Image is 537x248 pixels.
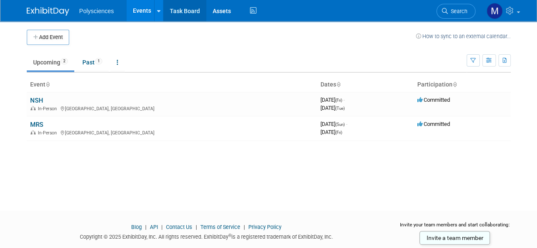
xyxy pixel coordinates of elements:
span: 1 [95,58,102,64]
th: Event [27,78,317,92]
span: [DATE] [321,129,342,135]
a: Terms of Service [200,224,240,230]
a: Sort by Event Name [45,81,50,88]
span: [DATE] [321,105,345,111]
span: [DATE] [321,97,345,103]
a: Sort by Start Date [336,81,340,88]
span: | [143,224,149,230]
span: - [346,121,347,127]
span: [DATE] [321,121,347,127]
span: Polysciences [79,8,114,14]
span: | [159,224,165,230]
span: Committed [417,97,450,103]
a: Contact Us [166,224,192,230]
a: API [150,224,158,230]
span: - [343,97,345,103]
a: Upcoming2 [27,54,74,70]
img: In-Person Event [31,106,36,110]
a: How to sync to an external calendar... [416,33,511,39]
span: In-Person [38,106,59,111]
img: Marketing Polysciences [486,3,503,19]
a: Sort by Participation Type [453,81,457,88]
a: NSH [30,97,43,104]
img: ExhibitDay [27,7,69,16]
th: Participation [414,78,511,92]
th: Dates [317,78,414,92]
span: (Fri) [335,130,342,135]
button: Add Event [27,30,69,45]
span: | [194,224,199,230]
div: Invite your team members and start collaborating: [399,221,511,234]
div: [GEOGRAPHIC_DATA], [GEOGRAPHIC_DATA] [30,129,314,136]
span: | [242,224,247,230]
img: In-Person Event [31,130,36,134]
span: (Sun) [335,122,345,127]
a: Blog [131,224,142,230]
span: (Tue) [335,106,345,111]
div: Copyright © 2025 ExhibitDay, Inc. All rights reserved. ExhibitDay is a registered trademark of Ex... [27,231,387,241]
sup: ® [228,233,231,238]
span: Committed [417,121,450,127]
a: Privacy Policy [248,224,281,230]
a: Past1 [76,54,109,70]
div: [GEOGRAPHIC_DATA], [GEOGRAPHIC_DATA] [30,105,314,111]
a: Invite a team member [419,231,490,245]
a: MRS [30,121,43,128]
span: 2 [61,58,68,64]
a: Search [436,4,475,19]
span: (Fri) [335,98,342,103]
span: In-Person [38,130,59,136]
span: Search [448,8,467,14]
